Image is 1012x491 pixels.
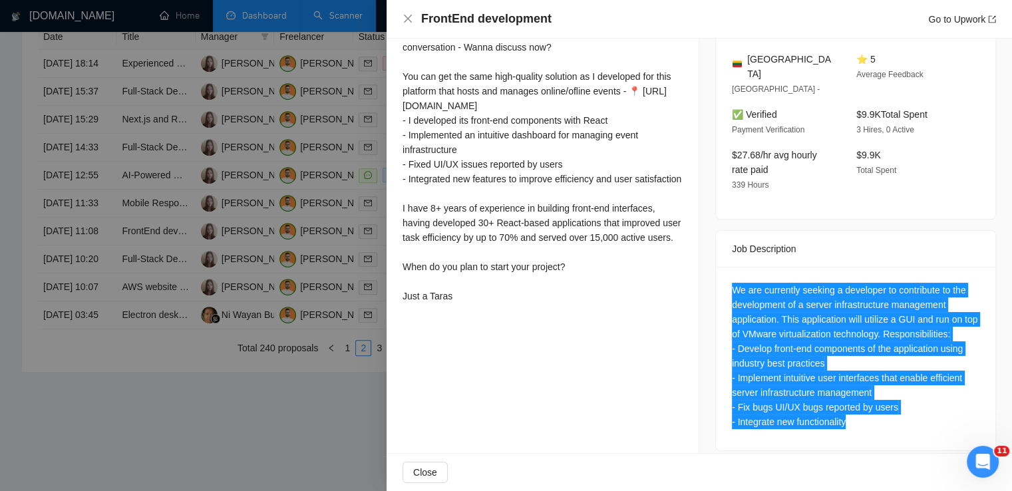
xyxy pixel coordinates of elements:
[413,465,437,480] span: Close
[403,462,448,483] button: Close
[856,109,928,120] span: $9.9K Total Spent
[732,283,979,429] div: We are currently seeking a developer to contribute to the development of a server infrastructure ...
[732,125,804,134] span: Payment Verification
[732,150,817,175] span: $27.68/hr avg hourly rate paid
[856,166,896,175] span: Total Spent
[856,54,876,65] span: ⭐ 5
[856,150,881,160] span: $9.9K
[421,11,552,27] h4: FrontEnd development
[732,231,979,267] div: Job Description
[856,70,924,79] span: Average Feedback
[732,84,820,94] span: [GEOGRAPHIC_DATA] -
[733,59,742,69] img: 🇱🇹
[856,125,914,134] span: 3 Hires, 0 Active
[928,14,996,25] a: Go to Upworkexport
[732,109,777,120] span: ✅ Verified
[994,446,1009,456] span: 11
[732,180,768,190] span: 339 Hours
[403,13,413,25] button: Close
[967,446,999,478] iframe: Intercom live chat
[988,15,996,23] span: export
[403,13,413,24] span: close
[747,52,835,81] span: [GEOGRAPHIC_DATA]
